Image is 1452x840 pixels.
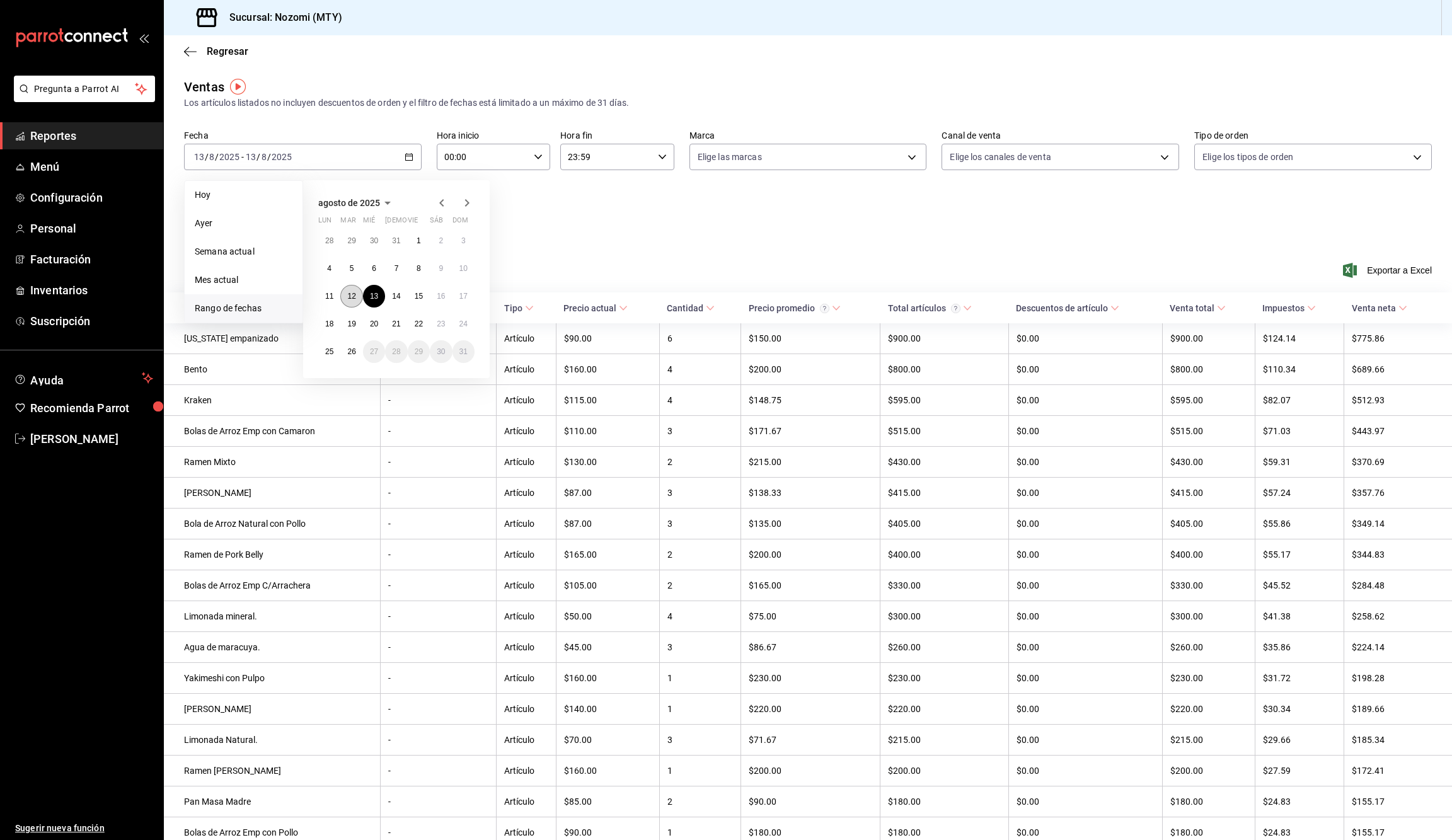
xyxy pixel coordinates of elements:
abbr: 19 de agosto de 2025 [347,319,355,328]
div: Precio promedio [749,303,829,313]
abbr: 10 de agosto de 2025 [459,264,468,273]
td: $30.34 [1255,694,1344,725]
span: / [256,152,260,162]
button: Regresar [184,45,248,57]
span: Recomienda Parrot [30,400,153,417]
td: $0.00 [1008,354,1162,385]
td: $110.00 [556,416,659,447]
td: 3 [659,509,741,539]
h3: Sucursal: Nozomi (MTY) [219,10,342,25]
td: - [380,725,496,756]
td: $595.00 [880,385,1009,416]
input: ---- [271,152,292,162]
td: Ramen Mixto [164,447,380,478]
div: Los artículos listados no incluyen descuentos de orden y el filtro de fechas está limitado a un m... [184,96,1432,110]
td: $0.00 [1008,725,1162,756]
span: Exportar a Excel [1345,263,1432,278]
td: $165.00 [556,539,659,570]
td: Artículo [497,570,556,601]
abbr: 15 de agosto de 2025 [415,292,423,301]
button: 21 de agosto de 2025 [385,313,407,335]
abbr: miércoles [363,216,375,229]
td: 1 [659,663,741,694]
td: $515.00 [1162,416,1255,447]
span: Reportes [30,127,153,144]
td: $284.48 [1344,570,1452,601]
span: Ayuda [30,371,137,386]
abbr: jueves [385,216,459,229]
td: $55.86 [1255,509,1344,539]
img: Tooltip marker [230,79,246,95]
td: $90.00 [556,323,659,354]
td: $515.00 [880,416,1009,447]
span: agosto de 2025 [318,198,380,208]
td: $86.67 [741,632,880,663]
span: / [205,152,209,162]
td: $512.93 [1344,385,1452,416]
td: $71.67 [741,725,880,756]
td: 2 [659,570,741,601]
button: 22 de agosto de 2025 [408,313,430,335]
td: $71.03 [1255,416,1344,447]
td: $29.66 [1255,725,1344,756]
span: Elige los canales de venta [950,151,1051,163]
span: Inventarios [30,282,153,299]
td: $220.00 [741,694,880,725]
abbr: lunes [318,216,331,229]
td: Artículo [497,416,556,447]
div: Venta total [1170,303,1214,313]
span: Total artículos [888,303,972,313]
td: $230.00 [741,663,880,694]
span: - [241,152,244,162]
td: Artículo [497,632,556,663]
svg: Precio promedio = Total artículos / cantidad [820,304,829,313]
abbr: 30 de agosto de 2025 [437,347,445,356]
td: Bolas de Arroz Emp con Camaron [164,416,380,447]
button: 7 de agosto de 2025 [385,257,407,280]
td: $185.34 [1344,725,1452,756]
button: 31 de julio de 2025 [385,229,407,252]
button: 28 de agosto de 2025 [385,340,407,363]
span: Impuestos [1262,303,1316,313]
td: $75.00 [741,601,880,632]
td: 3 [659,632,741,663]
abbr: 5 de agosto de 2025 [350,264,354,273]
button: 30 de julio de 2025 [363,229,385,252]
button: agosto de 2025 [318,195,395,210]
abbr: 22 de agosto de 2025 [415,319,423,328]
td: Yakimeshi con Pulpo [164,663,380,694]
td: $138.33 [741,478,880,509]
td: $400.00 [1162,539,1255,570]
td: - [380,539,496,570]
span: Pregunta a Parrot AI [34,83,135,96]
button: 6 de agosto de 2025 [363,257,385,280]
td: $405.00 [880,509,1009,539]
div: Total artículos [888,303,960,313]
td: $370.69 [1344,447,1452,478]
td: $0.00 [1008,416,1162,447]
td: $0.00 [1008,447,1162,478]
button: 17 de agosto de 2025 [452,285,475,308]
span: Venta neta [1352,303,1407,313]
abbr: 11 de agosto de 2025 [325,292,333,301]
td: 3 [659,478,741,509]
td: $150.00 [741,323,880,354]
td: Limonada mineral. [164,601,380,632]
button: 30 de agosto de 2025 [430,340,452,363]
abbr: 28 de julio de 2025 [325,236,333,245]
span: Sugerir nueva función [15,822,153,835]
button: 12 de agosto de 2025 [340,285,362,308]
button: 31 de agosto de 2025 [452,340,475,363]
td: $0.00 [1008,478,1162,509]
svg: El total artículos considera cambios de precios en los artículos así como costos adicionales por ... [951,304,960,313]
abbr: 29 de julio de 2025 [347,236,355,245]
button: 20 de agosto de 2025 [363,313,385,335]
td: Kraken [164,385,380,416]
button: 24 de agosto de 2025 [452,313,475,335]
abbr: 20 de agosto de 2025 [370,319,378,328]
td: $198.28 [1344,663,1452,694]
td: $59.31 [1255,447,1344,478]
td: $215.00 [741,447,880,478]
div: Descuentos de artículo [1016,303,1108,313]
input: -- [209,152,215,162]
